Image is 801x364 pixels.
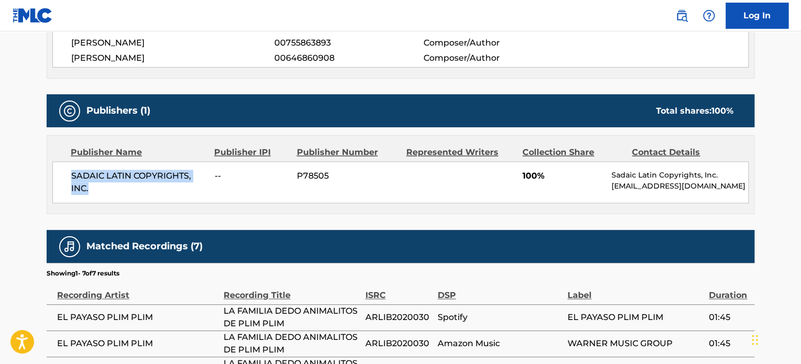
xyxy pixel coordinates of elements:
[671,5,692,26] a: Public Search
[438,337,562,350] span: Amazon Music
[274,52,423,64] span: 00646860908
[224,305,360,330] span: LA FAMILIA DEDO ANIMALITOS DE PLIM PLIM
[568,311,704,324] span: EL PAYASO PLIM PLIM
[13,8,53,23] img: MLC Logo
[709,311,749,324] span: 01:45
[63,105,76,117] img: Publishers
[86,105,150,117] h5: Publishers (1)
[57,337,218,350] span: EL PAYASO PLIM PLIM
[215,170,289,182] span: --
[86,240,203,252] h5: Matched Recordings (7)
[63,240,76,253] img: Matched Recordings
[214,146,288,159] div: Publisher IPI
[365,337,432,350] span: ARLIB2020030
[568,337,704,350] span: WARNER MUSIC GROUP
[57,278,218,302] div: Recording Artist
[365,311,432,324] span: ARLIB2020030
[711,106,733,116] span: 100 %
[752,324,758,356] div: Drag
[656,105,733,117] div: Total shares:
[698,5,719,26] div: Help
[438,278,562,302] div: DSP
[522,146,624,159] div: Collection Share
[71,170,207,195] span: SADAIC LATIN COPYRIGHTS, INC.
[224,278,360,302] div: Recording Title
[57,311,218,324] span: EL PAYASO PLIM PLIM
[675,9,688,22] img: search
[274,37,423,49] span: 00755863893
[47,269,119,278] p: Showing 1 - 7 of 7 results
[71,146,206,159] div: Publisher Name
[709,278,749,302] div: Duration
[423,37,559,49] span: Composer/Author
[406,146,515,159] div: Represented Writers
[224,331,360,356] span: LA FAMILIA DEDO ANIMALITOS DE PLIM PLIM
[296,146,398,159] div: Publisher Number
[632,146,733,159] div: Contact Details
[611,170,748,181] p: Sadaic Latin Copyrights, Inc.
[438,311,562,324] span: Spotify
[709,337,749,350] span: 01:45
[568,278,704,302] div: Label
[297,170,398,182] span: P78505
[749,314,801,364] iframe: Chat Widget
[423,52,559,64] span: Composer/Author
[71,37,274,49] span: [PERSON_NAME]
[365,278,432,302] div: ISRC
[522,170,604,182] span: 100%
[726,3,788,29] a: Log In
[703,9,715,22] img: help
[71,52,274,64] span: [PERSON_NAME]
[611,181,748,192] p: [EMAIL_ADDRESS][DOMAIN_NAME]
